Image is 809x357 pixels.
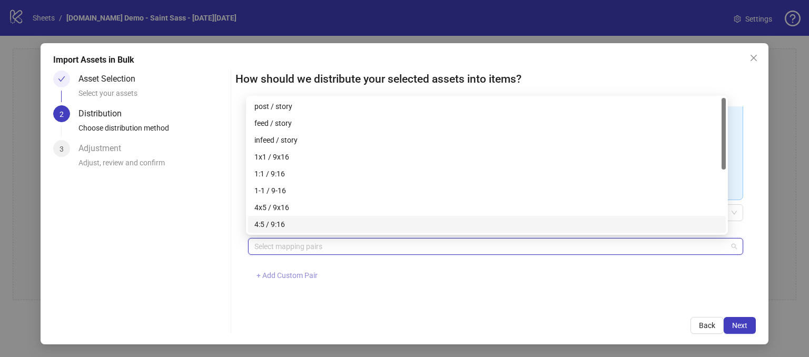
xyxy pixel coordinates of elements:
[254,134,719,146] div: infeed / story
[78,122,226,140] div: Choose distribution method
[248,132,726,148] div: infeed / story
[254,151,719,163] div: 1x1 / 9x16
[78,140,130,157] div: Adjustment
[235,71,756,88] h2: How should we distribute your selected assets into items?
[78,71,144,87] div: Asset Selection
[248,267,326,284] button: + Add Custom Pair
[248,182,726,199] div: 1-1 / 9-16
[745,49,762,66] button: Close
[248,115,726,132] div: feed / story
[254,101,719,112] div: post / story
[58,75,65,83] span: check
[749,54,758,62] span: close
[78,87,226,105] div: Select your assets
[60,110,64,118] span: 2
[724,317,756,334] button: Next
[699,321,715,330] span: Back
[248,165,726,182] div: 1:1 / 9:16
[248,216,726,233] div: 4:5 / 9:16
[53,54,756,66] div: Import Assets in Bulk
[732,321,747,330] span: Next
[254,219,719,230] div: 4:5 / 9:16
[60,145,64,153] span: 3
[248,98,726,115] div: post / story
[248,199,726,216] div: 4x5 / 9x16
[254,168,719,180] div: 1:1 / 9:16
[248,148,726,165] div: 1x1 / 9x16
[256,271,318,280] span: + Add Custom Pair
[254,185,719,196] div: 1-1 / 9-16
[78,157,226,175] div: Adjust, review and confirm
[78,105,130,122] div: Distribution
[690,317,724,334] button: Back
[254,117,719,129] div: feed / story
[254,202,719,213] div: 4x5 / 9x16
